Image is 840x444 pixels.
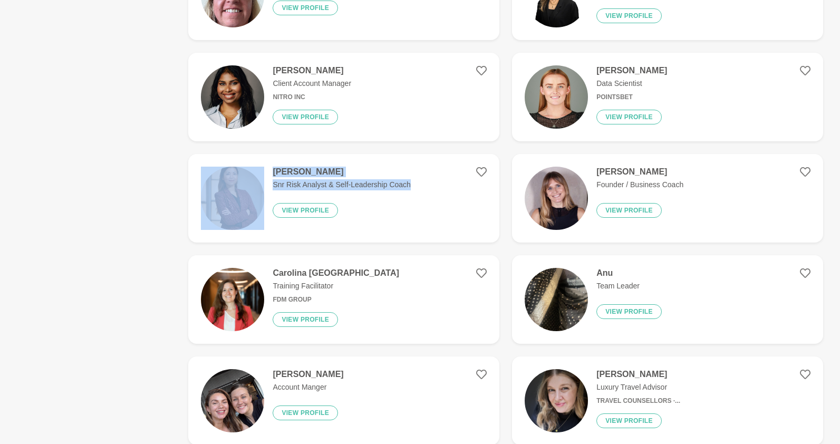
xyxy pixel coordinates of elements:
[201,65,264,129] img: 69880d4605d9c2b83ee61feadbc9fb9a905d98f4-1666x2500.jpg
[201,268,264,331] img: 008ea0b65436c31bb20f8ca6a3fed3e66daee298-6720x4480.jpg
[596,382,680,393] p: Luxury Travel Advisor
[273,179,410,190] p: Snr Risk Analyst & Self-Leadership Coach
[273,203,338,218] button: View profile
[596,203,662,218] button: View profile
[273,382,343,393] p: Account Manger
[512,53,823,141] a: [PERSON_NAME]Data ScientistPointsbetView profile
[273,296,399,304] h6: FDM Group
[596,397,680,405] h6: Travel Counsellors ·...
[596,93,667,101] h6: Pointsbet
[525,369,588,432] img: f71c9bf4a62ea6f2114306318f718a7e6bab06eb-1080x1080.png
[596,413,662,428] button: View profile
[273,281,399,292] p: Training Facilitator
[525,65,588,129] img: 7b768d99d96f1301eff2270a8a8070b1508b7a50-1856x1791.jpg
[512,154,823,243] a: [PERSON_NAME]Founder / Business CoachView profile
[596,179,683,190] p: Founder / Business Coach
[273,1,338,15] button: View profile
[188,154,499,243] a: [PERSON_NAME]Snr Risk Analyst & Self-Leadership CoachView profile
[596,304,662,319] button: View profile
[596,65,667,76] h4: [PERSON_NAME]
[273,65,351,76] h4: [PERSON_NAME]
[525,167,588,230] img: 6cdf9e4a07ba1d4ff86fe29070785dd57e4211da-593x640.jpg
[201,167,264,230] img: 774805d3192556c3b0b69e5ddd4a390acf571c7b-1500x2000.jpg
[596,167,683,177] h4: [PERSON_NAME]
[596,281,662,292] p: Team Leader
[188,53,499,141] a: [PERSON_NAME]Client Account ManagerNitro IncView profile
[273,167,410,177] h4: [PERSON_NAME]
[201,369,264,432] img: c761ec2c688c7c1bb9c3b50986ae9137a57d05b9-1536x2048.jpg
[273,78,351,89] p: Client Account Manager
[596,8,662,23] button: View profile
[273,110,338,124] button: View profile
[273,268,399,278] h4: Carolina [GEOGRAPHIC_DATA]
[188,255,499,344] a: Carolina [GEOGRAPHIC_DATA]Training FacilitatorFDM GroupView profile
[596,110,662,124] button: View profile
[596,268,662,278] h4: Anu
[273,369,343,380] h4: [PERSON_NAME]
[596,369,680,380] h4: [PERSON_NAME]
[525,268,588,331] img: 69f31f39314d4082fe7bc2ad4c12a9fd07551674-2316x3088.jpg
[273,93,351,101] h6: Nitro Inc
[512,255,823,344] a: AnuTeam LeaderView profile
[273,312,338,327] button: View profile
[596,78,667,89] p: Data Scientist
[273,406,338,420] button: View profile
